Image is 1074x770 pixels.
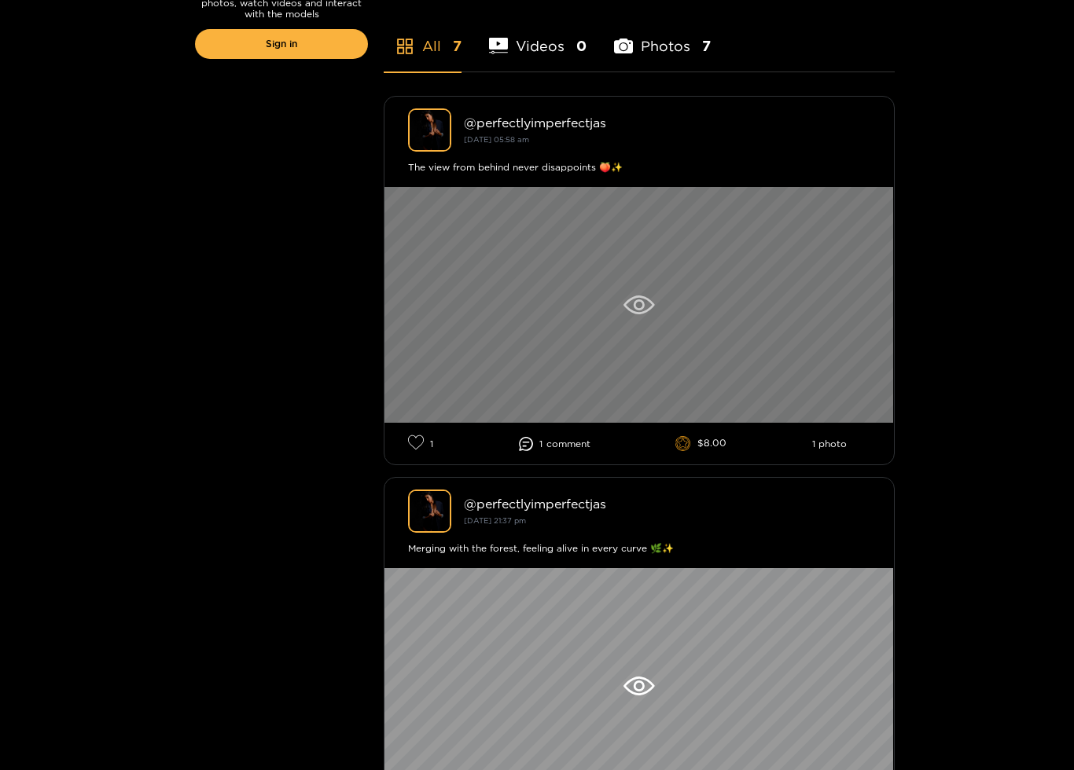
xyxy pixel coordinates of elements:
img: perfectlyimperfectjas [408,108,451,152]
span: appstore [395,37,414,56]
li: Videos [489,1,587,71]
li: 1 [408,434,433,453]
span: 7 [702,36,711,56]
div: Merging with the forest, feeling alive in every curve 🌿✨ [408,541,870,556]
small: [DATE] 21:37 pm [464,516,526,525]
li: Photos [614,1,711,71]
a: Sign in [195,29,368,59]
div: @ perfectlyimperfectjas [464,115,870,130]
img: perfectlyimperfectjas [408,489,451,533]
div: @ perfectlyimperfectjas [464,497,870,511]
div: The view from behind never disappoints 🍑✨ [408,159,870,175]
li: 1 [519,437,590,451]
li: 1 photo [812,438,847,449]
span: comment [546,438,590,449]
li: All [384,1,462,71]
span: 0 [576,36,587,56]
small: [DATE] 05:58 am [464,135,529,144]
li: $8.00 [675,436,726,452]
span: 7 [453,36,462,56]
